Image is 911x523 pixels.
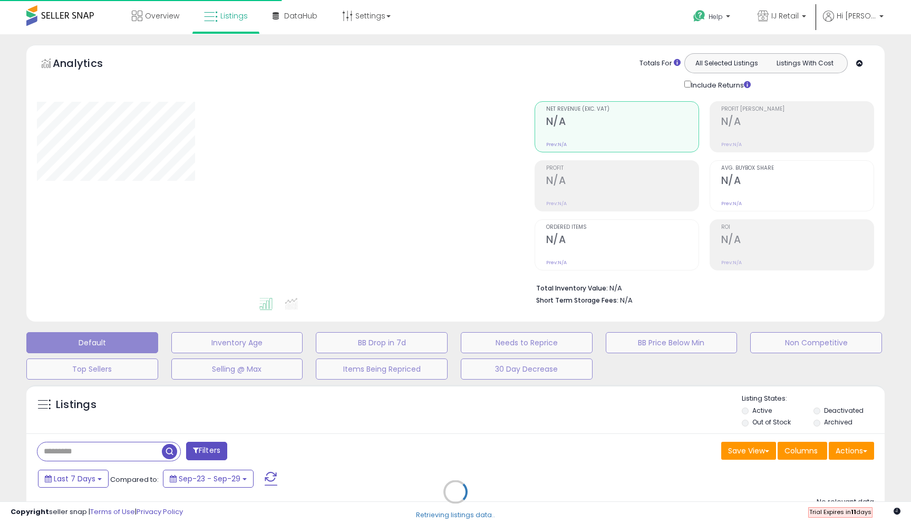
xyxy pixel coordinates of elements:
span: Ordered Items [546,225,699,230]
a: Hi [PERSON_NAME] [823,11,884,34]
small: Prev: N/A [546,200,567,207]
span: Net Revenue (Exc. VAT) [546,106,699,112]
h2: N/A [721,175,874,189]
i: Get Help [693,9,706,23]
button: Inventory Age [171,332,303,353]
small: Prev: N/A [546,259,567,266]
div: Totals For [639,59,681,69]
span: ROI [721,225,874,230]
button: Needs to Reprice [461,332,593,353]
button: BB Drop in 7d [316,332,448,353]
div: Retrieving listings data.. [416,510,495,520]
div: seller snap | | [11,507,183,517]
h2: N/A [546,234,699,248]
b: Short Term Storage Fees: [536,296,618,305]
b: Total Inventory Value: [536,284,608,293]
strong: Copyright [11,507,49,517]
span: DataHub [284,11,317,21]
h2: N/A [721,234,874,248]
span: Profit [PERSON_NAME] [721,106,874,112]
span: Listings [220,11,248,21]
div: Include Returns [676,79,763,91]
span: Hi [PERSON_NAME] [837,11,876,21]
small: Prev: N/A [721,141,742,148]
small: Prev: N/A [721,259,742,266]
span: Avg. Buybox Share [721,166,874,171]
button: Non Competitive [750,332,882,353]
button: Default [26,332,158,353]
h2: N/A [546,175,699,189]
li: N/A [536,281,866,294]
button: 30 Day Decrease [461,359,593,380]
small: Prev: N/A [721,200,742,207]
h2: N/A [546,115,699,130]
span: IJ Retail [771,11,799,21]
button: BB Price Below Min [606,332,738,353]
h5: Analytics [53,56,123,73]
span: Overview [145,11,179,21]
button: All Selected Listings [687,56,766,70]
button: Selling @ Max [171,359,303,380]
a: Help [685,2,741,34]
button: Listings With Cost [765,56,844,70]
span: Profit [546,166,699,171]
button: Items Being Repriced [316,359,448,380]
span: N/A [620,295,633,305]
button: Top Sellers [26,359,158,380]
small: Prev: N/A [546,141,567,148]
h2: N/A [721,115,874,130]
span: Help [709,12,723,21]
